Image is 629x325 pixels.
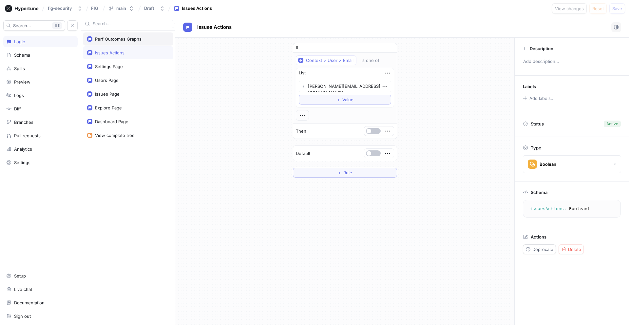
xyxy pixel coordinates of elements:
button: Search...K [3,20,65,31]
span: Search... [13,24,31,28]
div: Dashboard Page [95,119,128,124]
span: Reset [592,7,604,10]
div: View complete tree [95,133,135,138]
div: Users Page [95,78,119,83]
span: Value [342,98,353,102]
div: K [52,22,62,29]
div: Pull requests [14,133,41,138]
div: Sign out [14,314,31,319]
button: Boolean [523,155,621,173]
div: Issues Actions [95,50,124,55]
button: Add labels... [521,94,557,103]
div: Schema [14,52,30,58]
p: Labels [523,84,536,89]
button: Save [609,3,625,14]
button: main [106,3,137,14]
button: View changes [552,3,587,14]
a: Documentation [3,297,78,308]
button: Reset [589,3,607,14]
button: Context > User > Email [296,55,356,65]
span: Rule [343,171,352,175]
span: Save [612,7,622,10]
div: Analytics [14,146,32,152]
div: Documentation [14,300,45,305]
div: Diff [14,106,21,111]
span: Delete [568,247,581,251]
div: Live chat [14,287,32,292]
div: Logs [14,93,24,98]
div: Boolean [540,162,556,167]
div: Preview [14,79,30,85]
span: FIG [91,6,98,10]
button: Draft [142,3,167,14]
p: If [296,45,298,51]
textarea: [PERSON_NAME][EMAIL_ADDRESS][DOMAIN_NAME] [299,81,391,92]
button: is one of [358,55,389,65]
p: Default [296,150,310,157]
span: ＋ [336,98,341,102]
input: Search... [93,21,159,27]
button: Delete [559,244,584,254]
div: Active [606,121,618,127]
p: Description [530,46,553,51]
div: main [116,6,126,11]
div: is one of [361,58,379,63]
button: fig-security [45,3,85,14]
span: ＋ [337,171,342,175]
div: Settings [14,160,30,165]
p: Then [296,128,306,135]
div: Issues Actions [182,5,212,12]
div: Explore Page [95,105,122,110]
span: View changes [555,7,584,10]
div: Logic [14,39,25,44]
div: Splits [14,66,25,71]
p: Type [531,145,541,150]
div: Perf Outcomes Graphs [95,36,142,42]
p: Schema [531,190,547,195]
div: Settings Page [95,64,123,69]
textarea: issuesActions: Boolean! [526,203,618,215]
button: ＋Rule [293,168,397,178]
span: Deprecate [532,247,553,251]
div: Context > User > Email [306,58,353,63]
button: Deprecate [523,244,556,254]
div: fig-security [48,6,72,11]
p: Status [531,119,544,128]
div: List [299,70,306,76]
p: Add description... [520,56,623,67]
p: Actions [531,234,546,239]
div: Setup [14,273,26,278]
div: Issues Page [95,91,120,97]
span: Issues Actions [197,25,232,30]
div: Branches [14,120,33,125]
button: ＋Value [299,95,391,105]
div: Draft [144,6,154,11]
